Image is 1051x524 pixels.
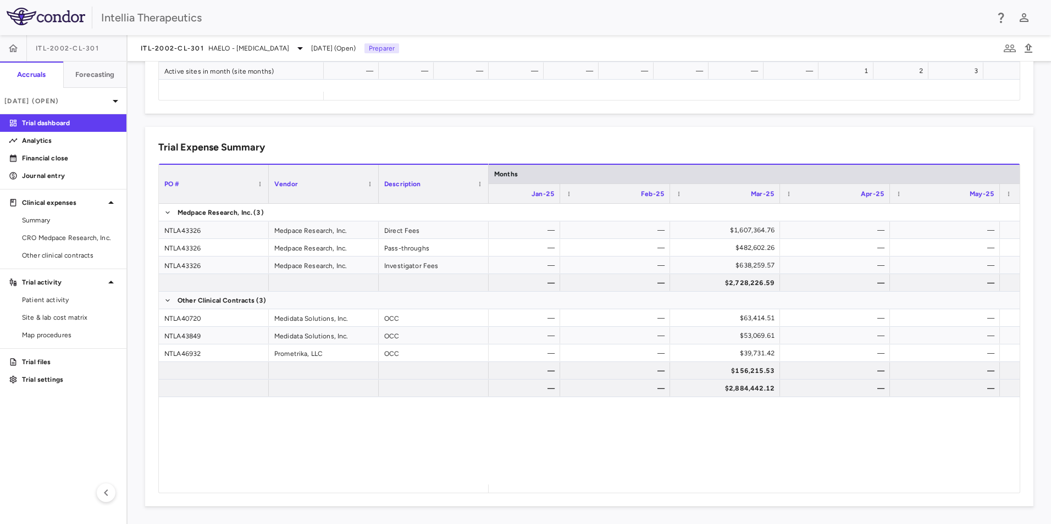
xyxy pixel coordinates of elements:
div: — [570,327,665,344]
span: Jan-25 [532,190,555,198]
p: [DATE] (Open) [4,96,109,106]
span: HAELO - [MEDICAL_DATA] [208,43,289,53]
p: Financial close [22,153,118,163]
div: Active sites in month (site months) [159,62,324,79]
div: NTLA43326 [159,257,269,274]
span: Medpace Research, Inc. [178,204,252,221]
div: — [900,380,994,397]
span: Summary [22,215,118,225]
span: Patient activity [22,295,118,305]
div: Medpace Research, Inc. [269,239,379,256]
div: — [460,362,555,380]
div: Investigator Fees [379,257,489,274]
div: $482,602.26 [680,239,775,257]
div: — [900,239,994,257]
div: NTLA43326 [159,239,269,256]
span: [DATE] (Open) [311,43,356,53]
div: NTLA43326 [159,221,269,238]
p: Trial files [22,357,118,367]
div: — [900,221,994,239]
div: Pass-throughs [379,239,489,256]
span: Other clinical contracts [22,250,118,260]
h6: Forecasting [75,70,115,80]
div: 3 [938,62,978,80]
div: — [570,257,665,274]
p: Clinical expenses [22,198,104,208]
div: Medpace Research, Inc. [269,257,379,274]
div: — [460,274,555,292]
div: — [900,257,994,274]
p: Trial dashboard [22,118,118,128]
div: Medidata Solutions, Inc. [269,327,379,344]
div: — [389,62,428,80]
div: — [570,309,665,327]
span: PO # [164,180,180,188]
div: — [790,239,884,257]
div: OCC [379,344,489,361]
div: — [460,380,555,397]
div: — [570,221,665,239]
span: Vendor [274,180,298,188]
span: Feb-25 [641,190,665,198]
span: ITL-2002-CL-301 [141,44,204,53]
div: — [570,344,665,362]
p: Trial settings [22,375,118,384]
span: (3) [256,292,266,309]
p: Analytics [22,136,118,146]
span: Months [494,170,518,178]
div: — [460,309,555,327]
span: Map procedures [22,330,118,340]
div: OCC [379,327,489,344]
div: — [900,362,994,380]
div: $638,259.57 [680,257,775,274]
div: $2,728,226.59 [680,274,775,292]
div: $53,069.61 [680,327,775,344]
div: — [570,362,665,380]
div: — [790,380,884,397]
div: — [554,62,593,80]
p: Preparer [364,43,399,53]
p: Journal entry [22,171,118,181]
div: — [460,327,555,344]
div: NTLA40720 [159,309,269,326]
span: Description [384,180,421,188]
span: May-25 [970,190,994,198]
div: Medidata Solutions, Inc. [269,309,379,326]
div: NTLA46932 [159,344,269,361]
div: — [790,221,884,239]
h6: Trial Expense Summary [158,140,265,155]
div: — [570,239,665,257]
div: — [900,274,994,292]
div: $156,215.53 [680,362,775,380]
p: Trial activity [22,277,104,287]
div: Direct Fees [379,221,489,238]
div: NTLA43849 [159,327,269,344]
div: $2,884,442.12 [680,380,775,397]
div: — [570,380,665,397]
div: OCC [379,309,489,326]
div: — [773,62,813,80]
div: — [334,62,373,80]
div: $1,607,364.76 [680,221,775,239]
div: — [444,62,483,80]
div: — [790,327,884,344]
span: ITL-2002-CL-301 [36,44,99,53]
div: 1 [828,62,868,80]
div: 2 [883,62,923,80]
div: $39,731.42 [680,344,775,362]
span: (3) [253,204,263,221]
img: logo-full-SnFGN8VE.png [7,8,85,25]
div: Prometrika, LLC [269,344,379,361]
div: — [790,274,884,292]
div: — [460,221,555,239]
div: — [790,309,884,327]
div: — [790,257,884,274]
div: Medpace Research, Inc. [269,221,379,238]
div: — [460,257,555,274]
span: Other Clinical Contracts [178,292,255,309]
span: CRO Medpace Research, Inc. [22,233,118,243]
span: Site & lab cost matrix [22,313,118,322]
div: — [790,344,884,362]
span: Apr-25 [861,190,884,198]
div: — [900,309,994,327]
